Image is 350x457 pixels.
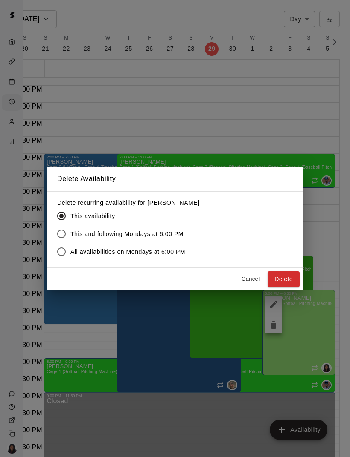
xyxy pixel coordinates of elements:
button: Cancel [237,273,264,286]
label: Delete recurring availability for [PERSON_NAME] [57,198,200,207]
button: Delete [268,271,300,287]
h2: Delete Availability [47,167,303,191]
span: All availabilities on Mondays at 6:00 PM [70,247,185,256]
span: This availability [70,212,115,221]
span: This and following Mondays at 6:00 PM [70,230,184,239]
